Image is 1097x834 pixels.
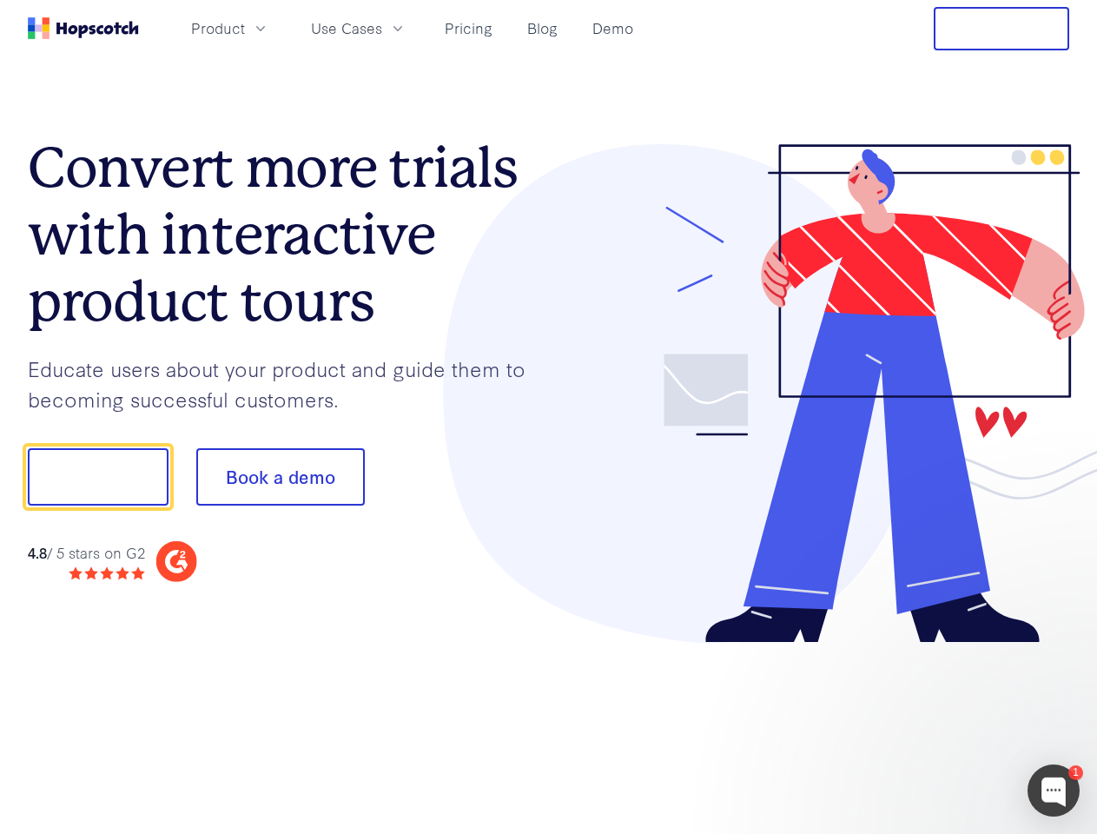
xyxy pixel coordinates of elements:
button: Free Trial [934,7,1069,50]
span: Use Cases [311,17,382,39]
a: Pricing [438,14,499,43]
span: Product [191,17,245,39]
strong: 4.8 [28,542,47,562]
a: Home [28,17,139,39]
a: Blog [520,14,565,43]
h1: Convert more trials with interactive product tours [28,135,549,334]
div: 1 [1068,765,1083,780]
p: Educate users about your product and guide them to becoming successful customers. [28,354,549,414]
button: Product [181,14,280,43]
a: Demo [585,14,640,43]
button: Use Cases [301,14,417,43]
button: Show me! [28,448,169,506]
button: Book a demo [196,448,365,506]
div: / 5 stars on G2 [28,542,145,564]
